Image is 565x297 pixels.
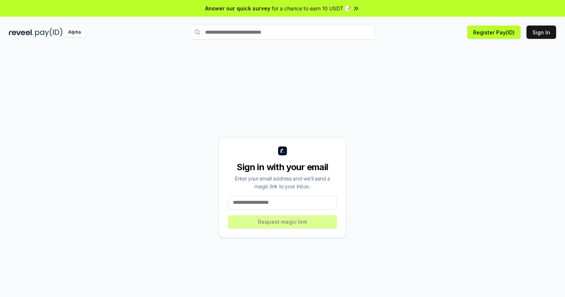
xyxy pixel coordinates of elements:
div: Enter your email address and we’ll send a magic link to your inbox. [228,175,337,190]
button: Register Pay(ID) [467,26,521,39]
img: logo_small [278,146,287,155]
div: Sign in with your email [228,161,337,173]
span: Answer our quick survey [205,4,270,12]
img: reveel_dark [9,28,34,37]
img: pay_id [35,28,63,37]
div: Alpha [64,28,85,37]
span: for a chance to earn 10 USDT 📝 [272,4,351,12]
button: Sign In [526,26,556,39]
